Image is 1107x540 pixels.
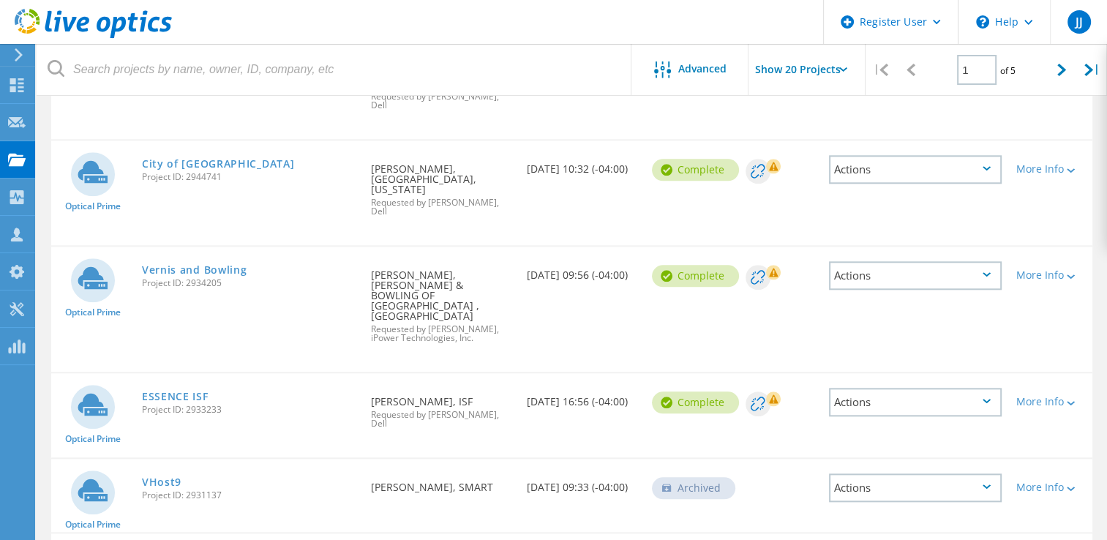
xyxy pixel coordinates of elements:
div: Complete [652,265,739,287]
span: Requested by [PERSON_NAME], Dell [371,92,512,110]
div: [DATE] 16:56 (-04:00) [519,373,645,421]
div: Actions [829,473,1002,502]
div: [PERSON_NAME], [PERSON_NAME] & BOWLING OF [GEOGRAPHIC_DATA] , [GEOGRAPHIC_DATA] [364,247,519,357]
a: Vernis and Bowling [142,265,247,275]
span: Optical Prime [65,202,121,211]
a: City of [GEOGRAPHIC_DATA] [142,159,295,169]
span: Optical Prime [65,520,121,529]
div: Complete [652,159,739,181]
div: Archived [652,477,735,499]
span: of 5 [1000,64,1016,77]
div: | [866,44,896,96]
span: Optical Prime [65,435,121,443]
div: More Info [1016,482,1085,492]
span: JJ [1075,16,1082,28]
div: [DATE] 09:33 (-04:00) [519,459,645,507]
div: More Info [1016,164,1085,174]
span: Requested by [PERSON_NAME], Dell [371,198,512,216]
div: [DATE] 10:32 (-04:00) [519,140,645,189]
span: Project ID: 2931137 [142,491,356,500]
div: Actions [829,388,1002,416]
div: [PERSON_NAME], [GEOGRAPHIC_DATA], [US_STATE] [364,140,519,230]
span: Optical Prime [65,308,121,317]
span: Requested by [PERSON_NAME], Dell [371,410,512,428]
svg: \n [976,15,989,29]
input: Search projects by name, owner, ID, company, etc [37,44,632,95]
span: Requested by [PERSON_NAME], iPower Technologies, Inc. [371,325,512,342]
div: More Info [1016,397,1085,407]
div: | [1077,44,1107,96]
a: Live Optics Dashboard [15,31,172,41]
span: Advanced [678,64,727,74]
span: Project ID: 2933233 [142,405,356,414]
span: Project ID: 2944741 [142,173,356,181]
div: [PERSON_NAME], ISF [364,373,519,443]
div: More Info [1016,270,1085,280]
div: Complete [652,391,739,413]
span: Project ID: 2934205 [142,279,356,288]
a: VHost9 [142,477,181,487]
a: ESSENCE ISF [142,391,209,402]
div: [PERSON_NAME], SMART [364,459,519,507]
div: Actions [829,261,1002,290]
div: Actions [829,155,1002,184]
div: [DATE] 09:56 (-04:00) [519,247,645,295]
